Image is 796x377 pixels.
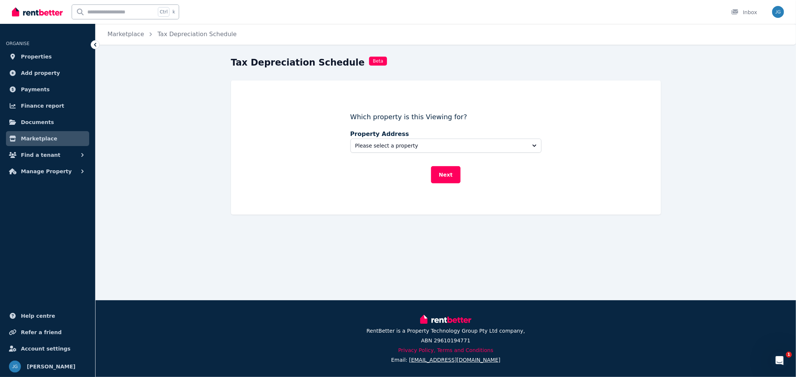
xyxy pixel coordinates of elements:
[6,41,29,46] span: ORGANISE
[350,112,541,122] p: Which property is this Viewing for?
[6,341,89,356] a: Account settings
[21,167,72,176] span: Manage Property
[6,148,89,162] button: Find a tenant
[21,134,57,143] span: Marketplace
[9,361,21,373] img: Jeremy Goldschmidt
[6,164,89,179] button: Manage Property
[172,9,175,15] span: k
[21,69,60,77] span: Add property
[6,82,89,97] a: Payments
[21,151,60,159] span: Find a tenant
[420,314,471,325] img: RentBetter
[6,308,89,323] a: Help centre
[21,118,54,127] span: Documents
[12,6,63,18] img: RentBetter
[21,344,71,353] span: Account settings
[6,98,89,113] a: Finance report
[409,357,500,363] span: [EMAIL_ADDRESS][DOMAIN_NAME]
[96,24,246,45] nav: Breadcrumb
[231,57,365,69] h1: Tax Depreciation Schedule
[6,49,89,64] a: Properties
[27,362,75,371] span: [PERSON_NAME]
[369,57,387,66] span: Beta
[350,139,541,153] button: Please select a property
[398,347,493,353] a: Privacy Policy, Terms and Conditions
[21,101,64,110] span: Finance report
[6,131,89,146] a: Marketplace
[21,311,55,320] span: Help centre
[21,85,50,94] span: Payments
[355,142,526,149] span: Please select a property
[350,130,541,139] label: Property Address
[786,352,792,358] span: 1
[391,356,500,364] p: Email:
[421,337,470,344] p: ABN 29610194771
[431,166,461,183] button: Next
[21,328,62,337] span: Refer a friend
[772,6,784,18] img: Jeremy Goldschmidt
[731,9,757,16] div: Inbox
[6,115,89,130] a: Documents
[771,352,789,370] iframe: Intercom live chat
[6,325,89,340] a: Refer a friend
[158,7,169,17] span: Ctrl
[366,327,525,335] p: RentBetter is a Property Technology Group Pty Ltd company,
[157,31,237,38] a: Tax Depreciation Schedule
[107,31,144,38] a: Marketplace
[21,52,52,61] span: Properties
[6,66,89,80] a: Add property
